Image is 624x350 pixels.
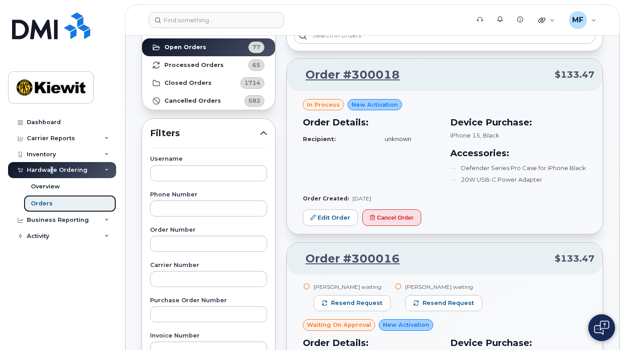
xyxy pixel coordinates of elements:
span: 582 [248,96,260,105]
span: MF [572,15,583,25]
span: Waiting On Approval [307,321,371,329]
span: 1714 [244,79,260,87]
label: Phone Number [150,192,267,198]
strong: Cancelled Orders [164,97,221,104]
label: Purchase Order Number [150,298,267,304]
span: Resend request [423,299,474,307]
li: 20W USB-C Power Adapter [450,175,587,184]
label: Invoice Number [150,333,267,339]
a: Edit Order [303,209,358,226]
span: New Activation [352,100,398,109]
img: Open chat [594,321,609,335]
span: $133.47 [555,252,595,265]
a: Order #300016 [295,251,400,267]
a: Closed Orders1714 [142,74,275,92]
button: Resend request [314,295,391,311]
h3: Device Purchase: [450,336,587,350]
span: iPhone 15 [450,132,480,139]
div: [PERSON_NAME] waiting [405,283,482,291]
div: Matt Fredrick [563,11,603,29]
li: Defender Series Pro Case for iPhone Black [450,164,587,172]
button: Resend request [405,295,482,311]
h3: Accessories: [450,146,587,160]
h3: Device Purchase: [450,116,587,129]
div: [PERSON_NAME] waiting [314,283,391,291]
button: Cancel Order [362,209,421,226]
strong: Order Created: [303,195,349,202]
label: Username [150,156,267,162]
span: in process [307,100,340,109]
span: $133.47 [555,68,595,81]
strong: Open Orders [164,44,206,51]
a: Processed Orders65 [142,56,275,74]
label: Order Number [150,227,267,233]
span: Filters [150,127,260,140]
label: Carrier Number [150,262,267,268]
a: Order #300018 [295,67,400,83]
span: 65 [252,61,260,69]
a: Cancelled Orders582 [142,92,275,110]
h3: Order Details: [303,116,440,129]
h3: Order Details: [303,336,440,350]
strong: Closed Orders [164,79,212,87]
td: unknown [377,131,439,147]
div: Quicklinks [532,11,561,29]
span: New Activation [383,321,429,329]
span: Resend request [331,299,382,307]
span: 77 [252,43,260,51]
a: Open Orders77 [142,38,275,56]
strong: Recipient: [303,135,336,142]
span: , Black [480,132,499,139]
input: Find something... [149,12,284,28]
span: [DATE] [352,195,371,202]
strong: Processed Orders [164,62,224,69]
